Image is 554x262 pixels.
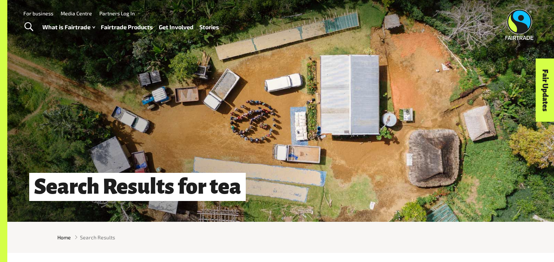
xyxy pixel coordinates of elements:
span: Search Results [80,233,115,241]
a: Media Centre [61,10,92,16]
a: Fairtrade Products [101,22,153,33]
a: Partners Log In [99,10,135,16]
img: Fairtrade Australia New Zealand logo [505,9,534,40]
a: Stories [199,22,219,33]
a: Toggle Search [20,18,38,36]
a: Get Involved [159,22,194,33]
a: Home [57,233,71,241]
a: For business [23,10,53,16]
a: What is Fairtrade [42,22,95,33]
h1: Search Results for tea [29,173,246,201]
